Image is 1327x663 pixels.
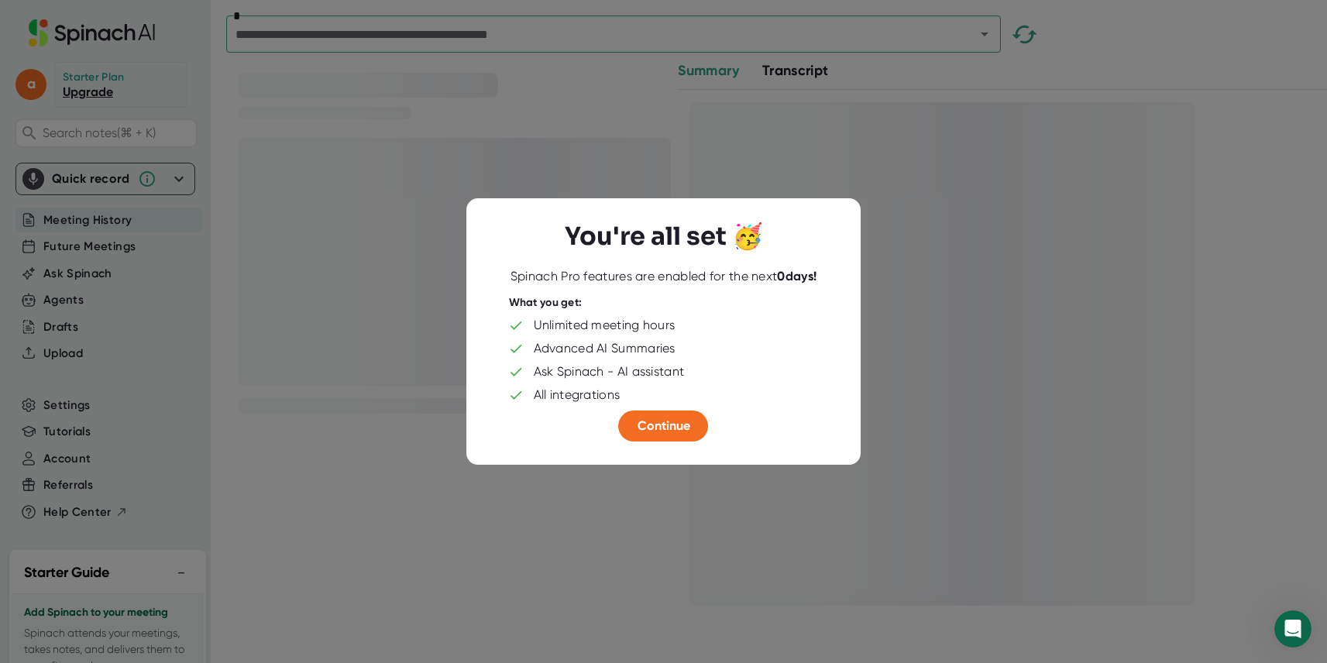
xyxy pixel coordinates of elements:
iframe: Intercom live chat [1274,610,1312,648]
div: Advanced AI Summaries [534,341,676,356]
h3: You're all set 🥳 [565,222,763,251]
div: Ask Spinach - AI assistant [534,364,685,380]
b: 0 days! [777,269,816,283]
div: Spinach Pro features are enabled for the next [511,269,816,284]
button: Continue [619,411,709,441]
span: Continue [638,418,690,433]
div: Unlimited meeting hours [534,318,676,333]
div: All integrations [534,387,621,403]
div: What you get: [509,296,583,310]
